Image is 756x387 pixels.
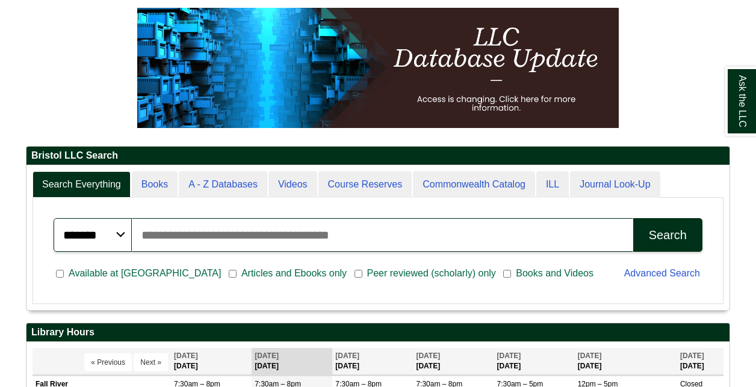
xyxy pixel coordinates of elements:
a: ILL [536,171,569,198]
th: [DATE] [413,348,494,375]
input: Articles and Ebooks only [229,269,237,279]
span: [DATE] [174,352,198,360]
input: Peer reviewed (scholarly) only [355,269,362,279]
th: [DATE] [332,348,413,375]
span: [DATE] [255,352,279,360]
span: [DATE] [497,352,521,360]
a: A - Z Databases [179,171,267,198]
button: Next » [134,353,168,371]
th: [DATE] [252,348,332,375]
th: [DATE] [494,348,575,375]
a: Videos [268,171,317,198]
span: [DATE] [680,352,704,360]
span: Peer reviewed (scholarly) only [362,266,501,281]
span: [DATE] [416,352,440,360]
span: Books and Videos [511,266,598,281]
span: [DATE] [335,352,359,360]
img: HTML tutorial [137,8,619,128]
span: Articles and Ebooks only [237,266,352,281]
a: Journal Look-Up [570,171,660,198]
input: Available at [GEOGRAPHIC_DATA] [56,269,64,279]
a: Books [132,171,178,198]
a: Commonwealth Catalog [413,171,535,198]
span: [DATE] [578,352,602,360]
h2: Library Hours [26,323,730,342]
a: Search Everything [33,171,131,198]
th: [DATE] [171,348,252,375]
button: « Previous [84,353,132,371]
a: Course Reserves [318,171,412,198]
th: [DATE] [677,348,723,375]
button: Search [633,218,702,252]
div: Search [649,228,687,242]
input: Books and Videos [503,269,511,279]
a: Advanced Search [624,268,700,278]
span: Available at [GEOGRAPHIC_DATA] [64,266,226,281]
h2: Bristol LLC Search [26,147,730,165]
th: [DATE] [575,348,677,375]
